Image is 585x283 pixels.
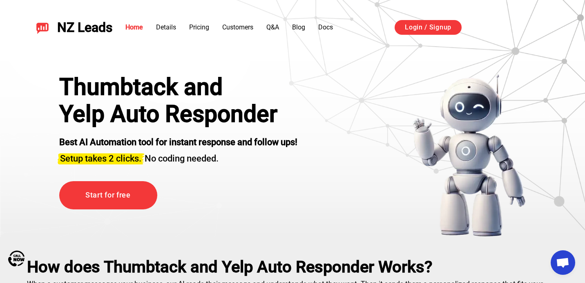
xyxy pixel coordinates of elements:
[222,23,253,31] a: Customers
[412,74,526,237] img: yelp bot
[318,23,333,31] a: Docs
[59,181,157,209] a: Start for free
[125,23,143,31] a: Home
[59,137,297,147] strong: Best AI Automation tool for instant response and follow ups!
[156,23,176,31] a: Details
[8,250,25,267] img: Call Now
[551,250,575,275] a: Open chat
[36,21,49,34] img: NZ Leads logo
[395,20,462,35] a: Login / Signup
[27,258,558,276] h2: How does Thumbtack and Yelp Auto Responder Works?
[189,23,209,31] a: Pricing
[292,23,305,31] a: Blog
[59,74,297,101] div: Thumbtack and
[470,19,560,37] iframe: Sign in with Google Button
[60,153,141,164] span: Setup takes 2 clicks.
[59,148,297,165] h3: No coding needed.
[57,20,112,35] span: NZ Leads
[266,23,279,31] a: Q&A
[59,101,297,128] h1: Yelp Auto Responder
